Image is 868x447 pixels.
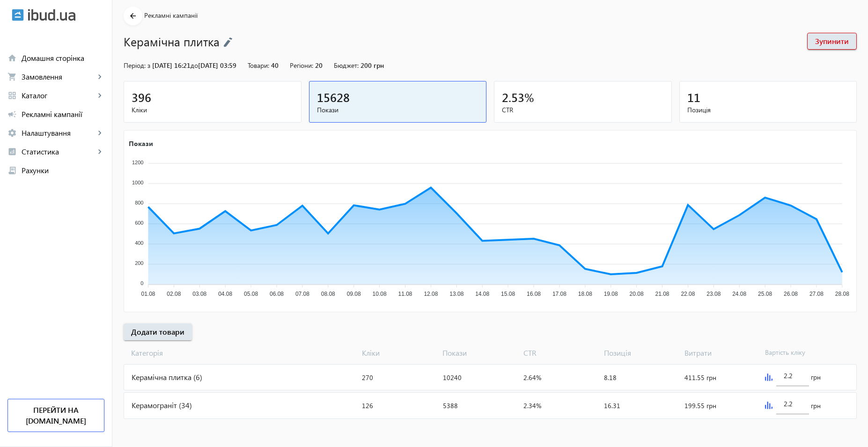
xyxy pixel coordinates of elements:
[604,291,618,297] tspan: 19.08
[811,401,821,410] span: грн
[809,291,824,297] tspan: 27.08
[347,291,361,297] tspan: 09.08
[95,128,104,138] mat-icon: keyboard_arrow_right
[681,291,695,297] tspan: 22.08
[132,180,143,185] tspan: 1000
[398,291,412,297] tspan: 11.08
[7,399,104,432] a: Перейти на [DOMAIN_NAME]
[520,348,600,358] span: CTR
[129,139,153,147] text: Покази
[835,291,849,297] tspan: 28.08
[95,72,104,81] mat-icon: keyboard_arrow_right
[124,365,358,390] div: Керамічна плитка (6)
[502,89,524,105] span: 2.53
[360,61,384,70] span: 200 грн
[501,291,515,297] tspan: 15.08
[604,401,620,410] span: 16.31
[12,9,24,21] img: ibud.svg
[135,200,143,205] tspan: 800
[140,280,143,286] tspan: 0
[22,110,104,119] span: Рекламні кампанії
[578,291,592,297] tspan: 18.08
[373,291,387,297] tspan: 10.08
[135,240,143,246] tspan: 400
[732,291,746,297] tspan: 24.08
[443,373,462,382] span: 10240
[22,147,95,156] span: Статистика
[784,291,798,297] tspan: 26.08
[124,323,192,340] button: Додати товари
[7,147,17,156] mat-icon: analytics
[244,291,258,297] tspan: 05.08
[706,291,721,297] tspan: 23.08
[95,147,104,156] mat-icon: keyboard_arrow_right
[523,373,541,382] span: 2.64%
[655,291,669,297] tspan: 21.08
[811,373,821,382] span: грн
[28,9,75,21] img: ibud_text.svg
[681,348,761,358] span: Витрати
[758,291,772,297] tspan: 25.08
[127,10,139,22] mat-icon: arrow_back
[687,89,700,105] span: 11
[290,61,313,70] span: Регіони:
[502,105,664,115] span: CTR
[135,220,143,226] tspan: 600
[630,291,644,297] tspan: 20.08
[22,91,95,100] span: Каталог
[218,291,232,297] tspan: 04.08
[362,401,373,410] span: 126
[765,402,772,409] img: graph.svg
[124,33,798,50] h1: Керамічна плитка
[317,89,350,105] span: 15628
[192,291,206,297] tspan: 03.08
[124,393,358,418] div: Керамограніт (34)
[271,61,279,70] span: 40
[132,160,143,165] tspan: 1200
[22,166,104,175] span: Рахунки
[248,61,269,70] span: Товари:
[7,53,17,63] mat-icon: home
[317,105,479,115] span: Покази
[765,374,772,381] img: graph.svg
[527,291,541,297] tspan: 16.08
[600,348,681,358] span: Позиція
[334,61,359,70] span: Бюджет:
[7,91,17,100] mat-icon: grid_view
[362,373,373,382] span: 270
[144,11,198,20] span: Рекламні кампанії
[22,53,104,63] span: Домашня сторінка
[7,166,17,175] mat-icon: receipt_long
[524,89,534,105] span: %
[552,291,566,297] tspan: 17.08
[95,91,104,100] mat-icon: keyboard_arrow_right
[270,291,284,297] tspan: 06.08
[443,401,458,410] span: 5388
[684,401,716,410] span: 199.55 грн
[358,348,439,358] span: Кліки
[687,105,849,115] span: Позиція
[449,291,463,297] tspan: 13.08
[295,291,309,297] tspan: 07.08
[7,72,17,81] mat-icon: shopping_cart
[815,36,849,46] span: Зупинити
[761,348,842,358] span: Вартість кліку
[22,128,95,138] span: Налаштування
[131,327,184,337] span: Додати товари
[132,89,151,105] span: 396
[167,291,181,297] tspan: 02.08
[315,61,323,70] span: 20
[141,291,155,297] tspan: 01.08
[424,291,438,297] tspan: 12.08
[191,61,198,70] span: до
[152,61,236,70] span: [DATE] 16:21 [DATE] 03:59
[604,373,617,382] span: 8.18
[321,291,335,297] tspan: 08.08
[132,105,294,115] span: Кліки
[475,291,489,297] tspan: 14.08
[807,33,857,50] button: Зупинити
[7,110,17,119] mat-icon: campaign
[684,373,716,382] span: 411.55 грн
[439,348,519,358] span: Покази
[124,61,150,70] span: Період: з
